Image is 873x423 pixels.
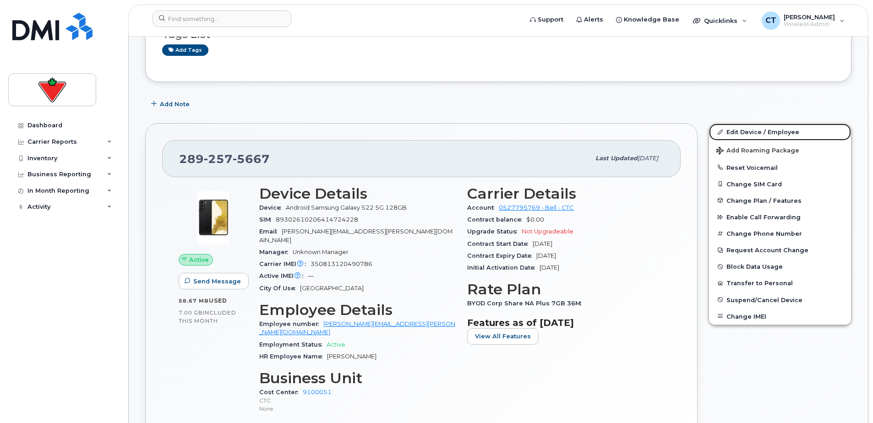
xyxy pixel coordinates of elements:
span: View All Features [475,332,531,341]
span: Active IMEI [259,272,308,279]
a: Alerts [570,11,610,29]
span: Account [467,204,499,211]
span: Add Roaming Package [716,147,799,156]
span: SIM [259,216,276,223]
span: — [308,272,314,279]
span: 257 [204,152,233,166]
a: Knowledge Base [610,11,686,29]
a: Support [524,11,570,29]
span: used [209,297,227,304]
span: [DATE] [533,240,552,247]
span: [PERSON_NAME][EMAIL_ADDRESS][PERSON_NAME][DOMAIN_NAME] [259,228,453,243]
span: Device [259,204,286,211]
span: [DATE] [638,155,658,162]
button: Change IMEI [709,308,851,325]
span: 89302610206414724228 [276,216,358,223]
button: View All Features [467,328,539,345]
button: Request Account Change [709,242,851,258]
span: Upgrade Status [467,228,522,235]
span: Android Samsung Galaxy S22 5G 128GB [286,204,407,211]
span: Wireless Admin [784,21,835,28]
button: Change Plan / Features [709,192,851,209]
span: Quicklinks [704,17,737,24]
button: Enable Call Forwarding [709,209,851,225]
span: Change Plan / Features [726,197,802,204]
h3: Device Details [259,185,456,202]
span: BYOD Corp Share NA Plus 7GB 36M [467,300,586,307]
span: City Of Use [259,285,300,292]
span: Suspend/Cancel Device [726,296,802,303]
span: Last updated [595,155,638,162]
p: None [259,405,456,412]
span: Contract balance [467,216,526,223]
span: [DATE] [536,252,556,259]
span: Employee number [259,320,323,327]
span: 289 [179,152,270,166]
span: Cost Center [259,389,303,396]
span: Email [259,228,282,235]
span: [DATE] [540,264,559,271]
a: [PERSON_NAME][EMAIL_ADDRESS][PERSON_NAME][DOMAIN_NAME] [259,320,455,336]
span: 5667 [233,152,270,166]
a: 0527795769 - Bell - CTC [499,204,574,211]
span: Carrier IMEI [259,260,311,267]
h3: Carrier Details [467,185,664,202]
img: image20231002-3703462-1qw5fnl.jpeg [186,190,241,245]
a: Add tags [162,44,208,56]
button: Block Data Usage [709,258,851,275]
span: Not Upgradeable [522,228,573,235]
span: Knowledge Base [624,15,679,24]
span: Support [538,15,563,24]
span: 7.00 GB [179,309,203,316]
div: Chad Tardif [755,11,851,30]
h3: Employee Details [259,302,456,318]
span: Manager [259,249,293,255]
h3: Rate Plan [467,281,664,298]
span: Active [189,255,209,264]
a: 9100051 [303,389,332,396]
span: included this month [179,309,236,324]
span: Enable Call Forwarding [726,214,801,221]
h3: Features as of [DATE] [467,317,664,328]
button: Add Roaming Package [709,141,851,159]
input: Find something... [153,11,291,27]
h3: Tags List [162,29,835,40]
button: Reset Voicemail [709,159,851,176]
span: Unknown Manager [293,249,349,255]
button: Transfer to Personal [709,275,851,291]
span: Alerts [584,15,603,24]
span: Initial Activation Date [467,264,540,271]
div: Quicklinks [687,11,753,30]
span: Contract Expiry Date [467,252,536,259]
h3: Business Unit [259,370,456,386]
span: Employment Status [259,341,327,348]
button: Add Note [145,96,197,112]
button: Change Phone Number [709,225,851,242]
span: [PERSON_NAME] [784,13,835,21]
button: Send Message [179,273,249,289]
span: $0.00 [526,216,544,223]
span: Active [327,341,345,348]
p: CTC [259,396,456,404]
span: Add Note [160,100,190,108]
span: Send Message [193,277,241,286]
span: [GEOGRAPHIC_DATA] [300,285,364,292]
button: Change SIM Card [709,176,851,192]
span: HR Employee Name [259,353,327,360]
span: 58.67 MB [179,298,209,304]
span: 350813120490786 [311,260,372,267]
span: [PERSON_NAME] [327,353,376,360]
span: CT [765,15,776,26]
a: Edit Device / Employee [709,124,851,140]
span: Contract Start Date [467,240,533,247]
button: Suspend/Cancel Device [709,292,851,308]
